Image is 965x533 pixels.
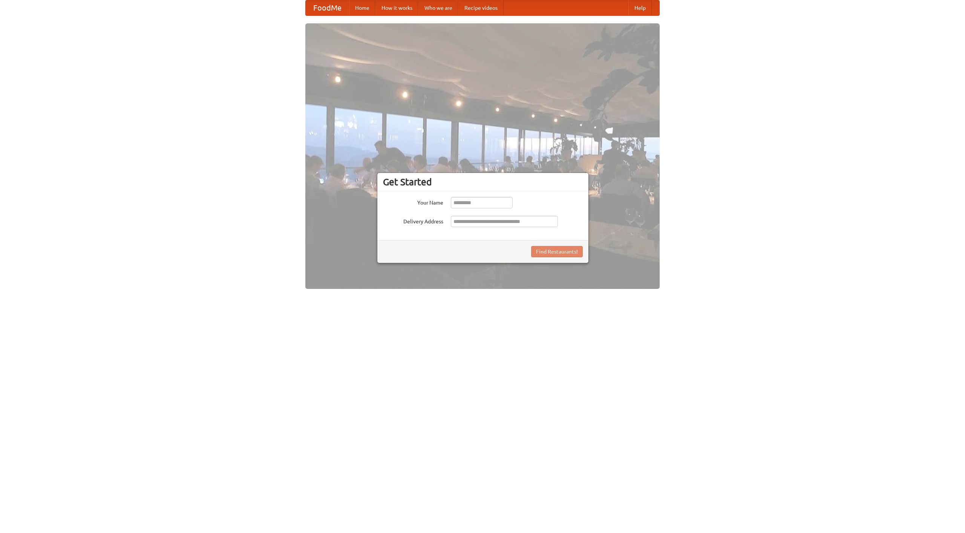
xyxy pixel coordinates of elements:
h3: Get Started [383,176,583,188]
a: Home [349,0,375,15]
a: Recipe videos [458,0,504,15]
a: FoodMe [306,0,349,15]
a: How it works [375,0,418,15]
a: Help [628,0,652,15]
button: Find Restaurants! [531,246,583,257]
label: Your Name [383,197,443,206]
a: Who we are [418,0,458,15]
label: Delivery Address [383,216,443,225]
